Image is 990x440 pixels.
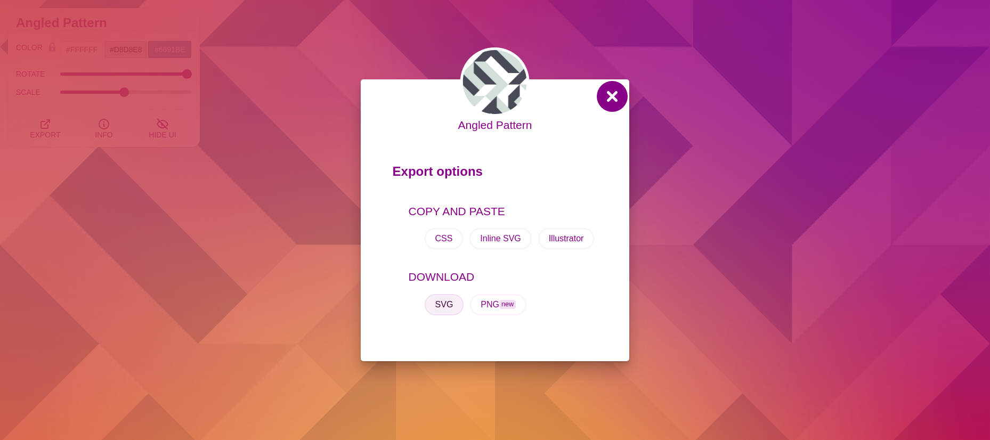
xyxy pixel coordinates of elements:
[409,203,598,220] p: COPY AND PASTE
[393,159,598,189] p: Export options
[470,294,526,315] button: PNGnew
[425,228,464,249] button: CSS
[409,268,598,286] p: DOWNLOAD
[458,117,532,134] p: Angled Pattern
[425,294,464,315] button: SVG
[460,47,530,117] img: white gray and green shapes made from sharp angled divisions
[499,300,516,309] span: new
[469,228,531,249] button: Inline SVG
[538,228,595,249] button: Illustrator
